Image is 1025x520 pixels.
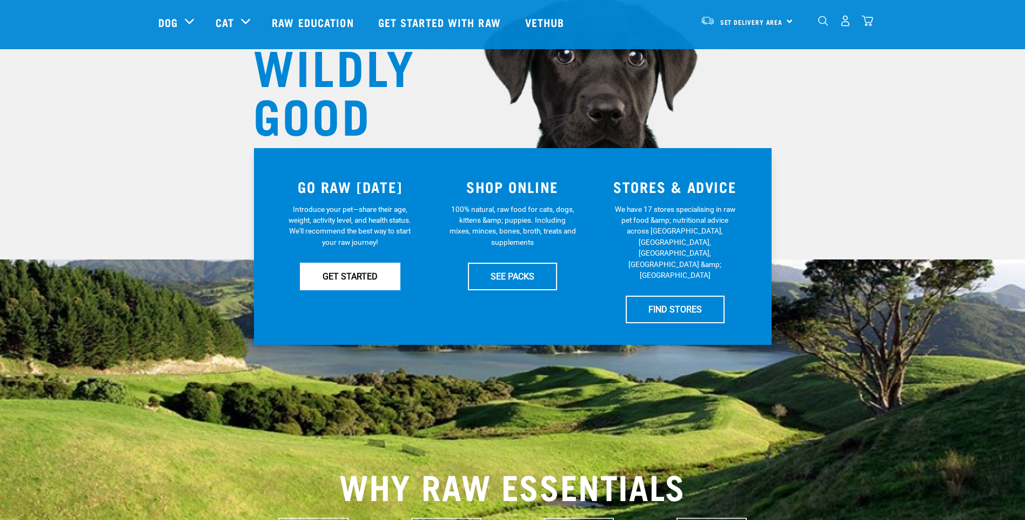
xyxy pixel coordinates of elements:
a: GET STARTED [300,263,400,290]
h3: SHOP ONLINE [438,178,587,195]
span: Set Delivery Area [720,20,783,24]
h2: WHY RAW ESSENTIALS [158,466,867,505]
a: Dog [158,14,178,30]
h3: STORES & ADVICE [600,178,750,195]
h1: WILDLY GOOD NUTRITION [253,41,470,186]
img: home-icon-1@2x.png [818,16,828,26]
a: Get started with Raw [367,1,514,44]
p: We have 17 stores specialising in raw pet food &amp; nutritional advice across [GEOGRAPHIC_DATA],... [612,204,739,281]
h3: GO RAW [DATE] [276,178,425,195]
a: Cat [216,14,234,30]
a: FIND STORES [626,296,725,323]
p: 100% natural, raw food for cats, dogs, kittens &amp; puppies. Including mixes, minces, bones, bro... [449,204,576,248]
a: Vethub [514,1,578,44]
img: user.png [840,15,851,26]
a: SEE PACKS [468,263,557,290]
a: Raw Education [261,1,367,44]
img: van-moving.png [700,16,715,25]
img: home-icon@2x.png [862,15,873,26]
p: Introduce your pet—share their age, weight, activity level, and health status. We'll recommend th... [286,204,413,248]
